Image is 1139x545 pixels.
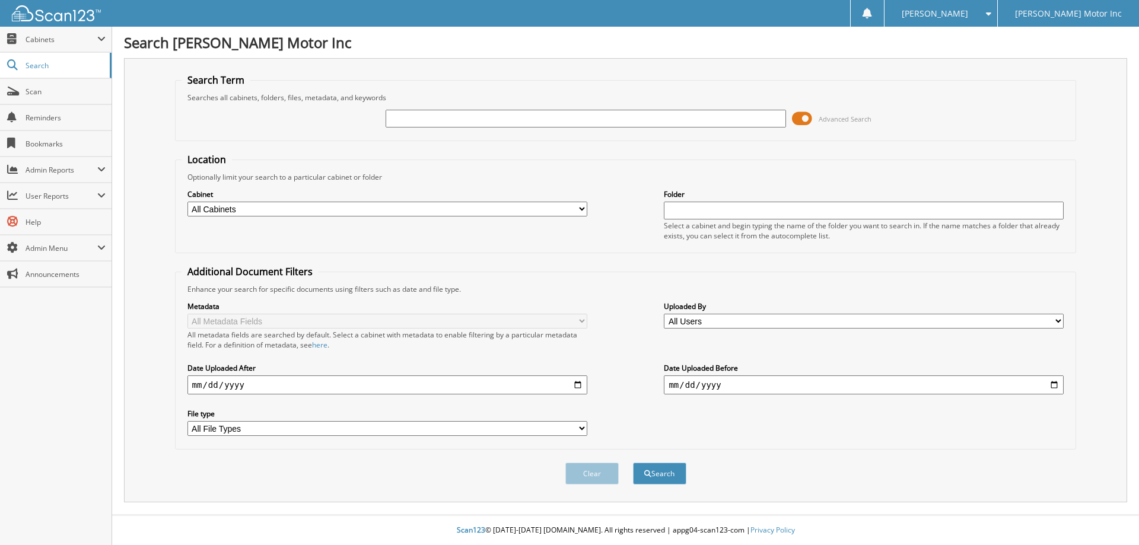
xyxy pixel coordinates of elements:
[819,114,871,123] span: Advanced Search
[112,516,1139,545] div: © [DATE]-[DATE] [DOMAIN_NAME]. All rights reserved | appg04-scan123-com |
[187,301,587,311] label: Metadata
[750,525,795,535] a: Privacy Policy
[26,269,106,279] span: Announcements
[664,301,1064,311] label: Uploaded By
[664,221,1064,241] div: Select a cabinet and begin typing the name of the folder you want to search in. If the name match...
[187,363,587,373] label: Date Uploaded After
[1015,10,1122,17] span: [PERSON_NAME] Motor Inc
[312,340,327,350] a: here
[26,217,106,227] span: Help
[187,330,587,350] div: All metadata fields are searched by default. Select a cabinet with metadata to enable filtering b...
[182,172,1070,182] div: Optionally limit your search to a particular cabinet or folder
[187,189,587,199] label: Cabinet
[187,409,587,419] label: File type
[26,113,106,123] span: Reminders
[12,5,101,21] img: scan123-logo-white.svg
[664,189,1064,199] label: Folder
[26,34,97,44] span: Cabinets
[182,265,319,278] legend: Additional Document Filters
[664,363,1064,373] label: Date Uploaded Before
[124,33,1127,52] h1: Search [PERSON_NAME] Motor Inc
[26,165,97,175] span: Admin Reports
[633,463,686,485] button: Search
[457,525,485,535] span: Scan123
[664,375,1064,394] input: end
[182,74,250,87] legend: Search Term
[26,243,97,253] span: Admin Menu
[187,375,587,394] input: start
[565,463,619,485] button: Clear
[182,153,232,166] legend: Location
[26,60,104,71] span: Search
[26,139,106,149] span: Bookmarks
[26,87,106,97] span: Scan
[182,284,1070,294] div: Enhance your search for specific documents using filters such as date and file type.
[902,10,968,17] span: [PERSON_NAME]
[26,191,97,201] span: User Reports
[182,93,1070,103] div: Searches all cabinets, folders, files, metadata, and keywords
